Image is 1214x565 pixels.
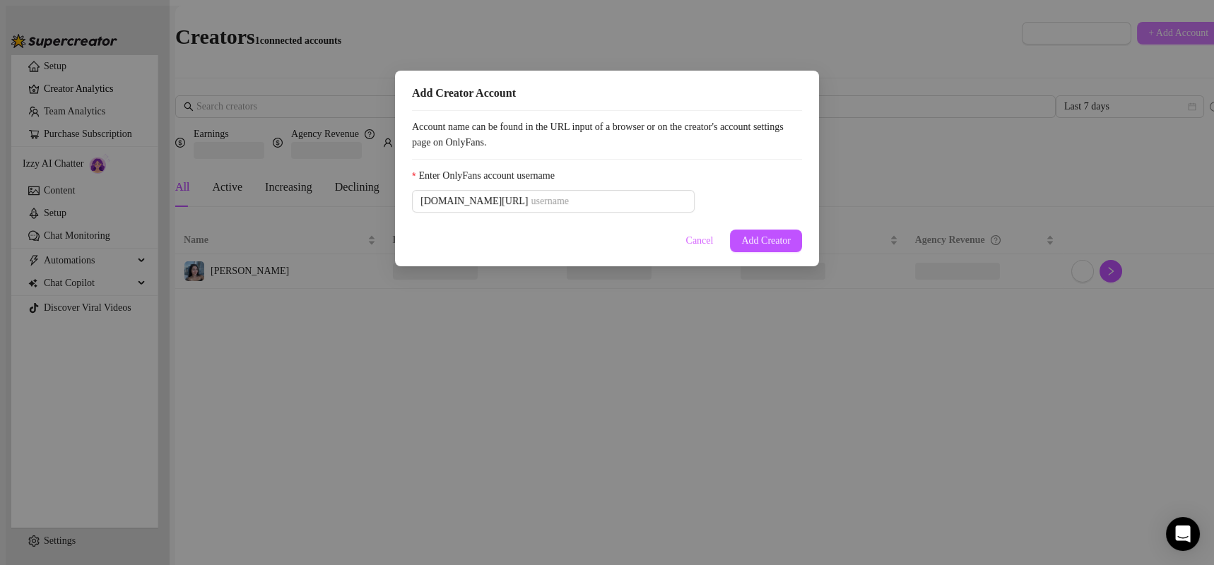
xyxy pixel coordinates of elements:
label: Enter OnlyFans account username [412,168,565,184]
span: [DOMAIN_NAME][URL] [420,194,528,209]
div: Add Creator Account [412,85,802,102]
span: Cancel [686,235,714,246]
button: Add Creator [730,230,802,252]
input: Enter OnlyFans account username [531,194,686,209]
button: Cancel [675,230,725,252]
div: Open Intercom Messenger [1166,517,1200,551]
span: Account name can be found in the URL input of a browser or on the creator's account settings page... [412,119,802,150]
span: Add Creator [741,235,791,246]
